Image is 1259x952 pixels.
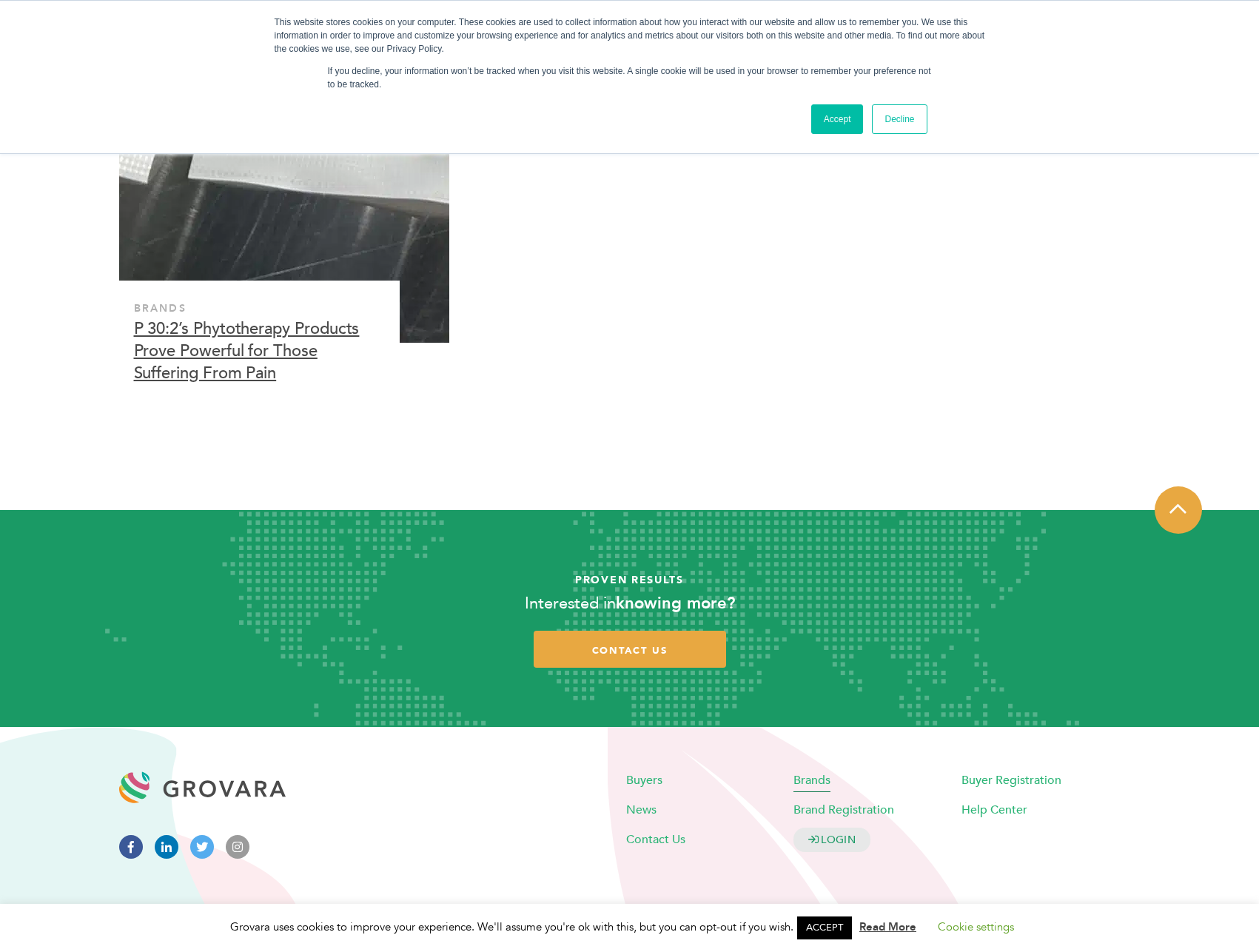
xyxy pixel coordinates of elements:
[793,828,870,852] a: LOGIN
[134,318,377,384] a: P 30:2’s Phytotherapy Products Prove Powerful for Those Suffering From Pain
[626,802,657,818] a: News
[626,772,662,788] a: Buyers
[872,104,927,134] a: Decline
[134,301,187,315] span: Brands
[961,772,1061,788] a: Buyer Registration
[793,772,830,788] a: Brands
[859,919,916,934] a: Read More
[592,644,668,657] span: contact us
[938,919,1014,934] a: Cookie settings
[534,631,726,668] a: contact us
[275,16,985,56] div: This website stores cookies on your computer. These cookies are used to collect information about...
[961,802,1027,818] a: Help Center
[525,592,616,614] span: Interested in
[797,916,852,939] a: ACCEPT
[626,831,685,848] a: Contact Us
[328,64,932,91] p: If you decline, your information won’t be tracked when you visit this website. A single cookie wi...
[793,802,894,818] a: Brand Registration
[230,919,1029,934] span: Grovara uses cookies to improve your experience. We'll assume you're ok with this, but you can op...
[811,104,864,134] a: Accept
